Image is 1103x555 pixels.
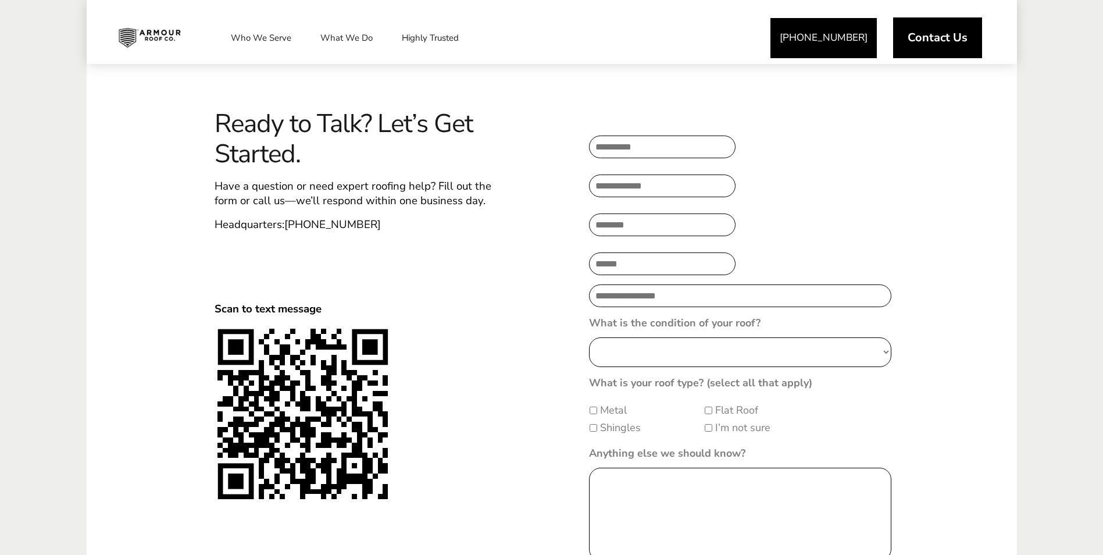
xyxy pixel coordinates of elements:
[600,420,641,436] label: Shingles
[589,376,812,390] label: What is your roof type? (select all that apply)
[215,109,503,170] span: Ready to Talk? Let’s Get Started.
[309,23,384,52] a: What We Do
[109,23,190,52] img: Industrial and Commercial Roofing Company | Armour Roof Co.
[589,447,745,460] label: Anything else we should know?
[284,217,381,232] a: [PHONE_NUMBER]
[600,403,627,418] label: Metal
[215,217,381,232] span: Headquarters:
[908,32,968,44] span: Contact Us
[215,301,322,316] span: Scan to text message
[715,420,770,436] label: I’m not sure
[215,179,491,208] span: Have a question or need expert roofing help? Fill out the form or call us—we’ll respond within on...
[390,23,470,52] a: Highly Trusted
[589,316,761,330] label: What is the condition of your roof?
[893,17,982,58] a: Contact Us
[219,23,303,52] a: Who We Serve
[715,403,758,418] label: Flat Roof
[770,18,877,58] a: [PHONE_NUMBER]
